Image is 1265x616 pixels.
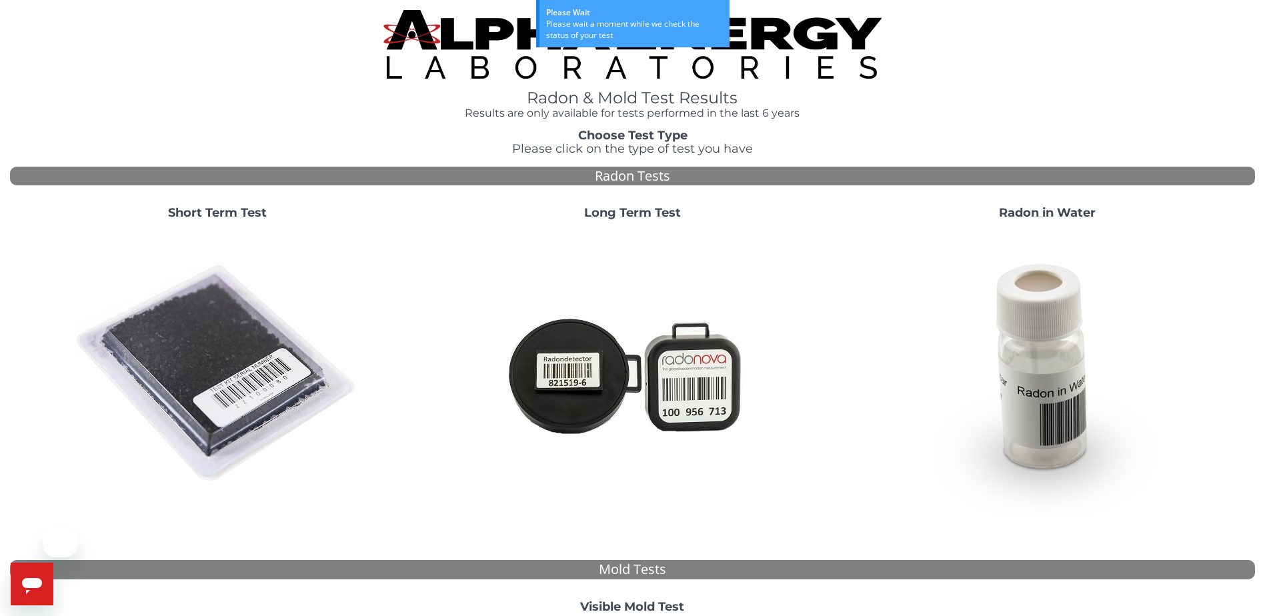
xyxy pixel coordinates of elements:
[10,560,1255,579] div: Mold Tests
[43,528,78,557] iframe: Message from company
[383,107,882,119] h4: Results are only available for tests performed in the last 6 years
[580,599,684,614] strong: Visible Mold Test
[578,128,688,143] strong: Choose Test Type
[168,205,267,220] strong: Short Term Test
[383,89,882,107] h1: Radon & Mold Test Results
[904,231,1191,517] img: RadoninWater.jpg
[10,167,1255,186] div: Radon Tests
[489,231,776,517] img: Radtrak2vsRadtrak3.jpg
[512,141,753,156] span: Please click on the type of test you have
[74,231,361,517] img: ShortTerm.jpg
[546,18,723,41] div: Please wait a moment while we check the status of your test
[383,10,882,79] img: TightCrop.jpg
[546,7,723,18] div: Please Wait
[999,205,1096,220] strong: Radon in Water
[584,205,681,220] strong: Long Term Test
[11,563,53,605] iframe: Button to launch messaging window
